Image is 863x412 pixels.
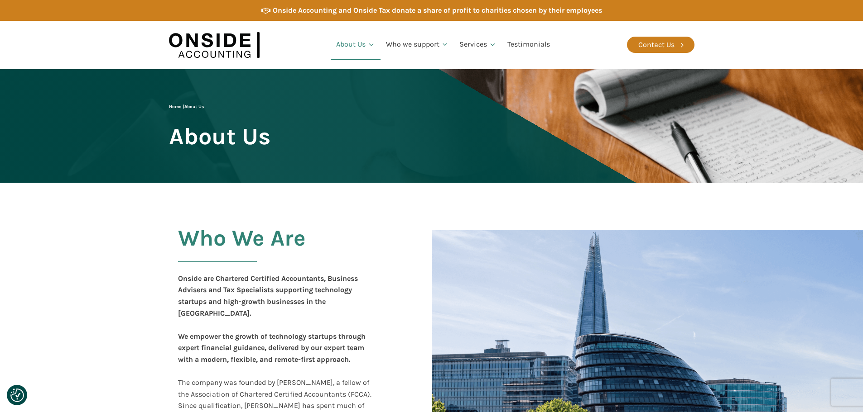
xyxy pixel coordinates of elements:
a: About Us [331,29,381,60]
div: Contact Us [638,39,675,51]
img: Revisit consent button [10,388,24,402]
a: Home [169,104,181,109]
b: Onside are Chartered Certified Accountants, Business Advisers and Tax Specialists supporting tech... [178,274,358,317]
a: Testimonials [502,29,555,60]
button: Consent Preferences [10,388,24,402]
h2: Who We Are [178,226,306,273]
span: About Us [169,124,270,149]
span: | [169,104,204,109]
span: About Us [184,104,204,109]
b: , delivered by our expert team with a modern, flexible, and remote-first approach. [178,343,364,364]
div: Onside Accounting and Onside Tax donate a share of profit to charities chosen by their employees [273,5,602,16]
a: Who we support [381,29,454,60]
b: We empower the growth of technology startups through expert financial guidance [178,332,366,352]
a: Services [454,29,502,60]
img: Onside Accounting [169,28,260,62]
a: Contact Us [627,37,694,53]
